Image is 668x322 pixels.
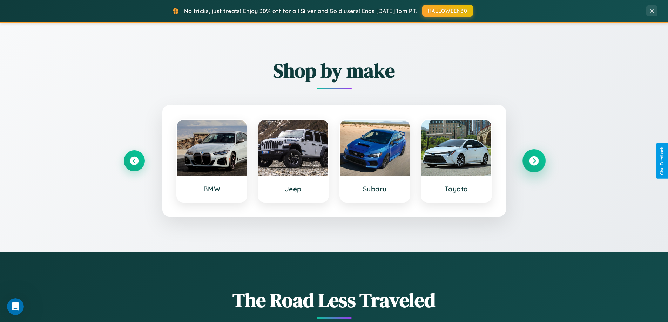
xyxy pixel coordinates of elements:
h3: Jeep [265,185,321,193]
iframe: Intercom live chat [7,298,24,315]
h3: BMW [184,185,240,193]
h2: Shop by make [124,57,545,84]
h1: The Road Less Traveled [124,287,545,314]
span: No tricks, just treats! Enjoy 30% off for all Silver and Gold users! Ends [DATE] 1pm PT. [184,7,417,14]
h3: Toyota [429,185,484,193]
div: Give Feedback [660,147,664,175]
button: HALLOWEEN30 [422,5,473,17]
h3: Subaru [347,185,403,193]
